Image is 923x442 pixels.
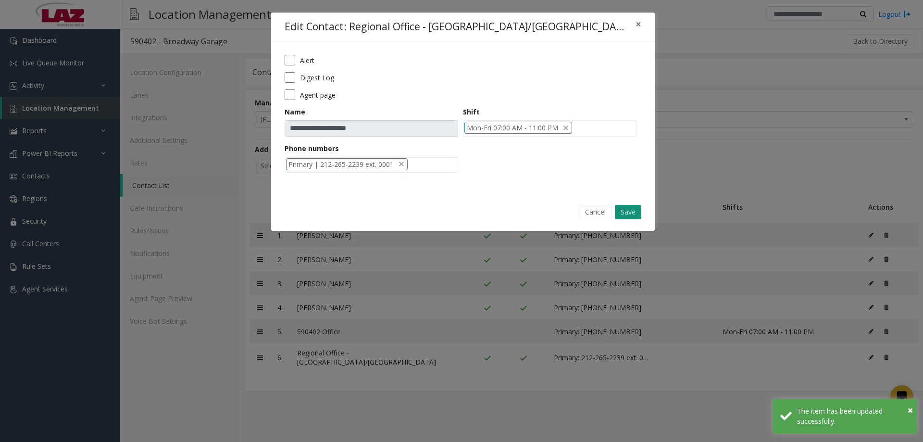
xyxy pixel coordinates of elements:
[300,90,336,100] label: Agent page
[572,121,584,136] input: NO DATA FOUND
[629,13,648,36] button: Close
[300,73,334,83] label: Digest Log
[398,159,405,169] span: delete
[300,55,314,65] label: Alert
[579,205,612,219] button: Cancel
[285,19,629,35] h4: Edit Contact: Regional Office - [GEOGRAPHIC_DATA]/[GEOGRAPHIC_DATA]
[288,159,394,169] span: Primary | 212-265-2239 ext. 0001
[285,107,305,117] label: Name
[467,123,558,133] span: Mon-Fri 07:00 AM - 11:00 PM
[908,403,913,417] button: Close
[908,404,913,417] span: ×
[463,107,480,117] label: Shift
[636,17,641,31] span: ×
[615,205,641,219] button: Save
[285,143,339,153] label: Phone numbers
[797,406,910,426] div: The item has been updated successfully.
[562,123,570,133] span: delete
